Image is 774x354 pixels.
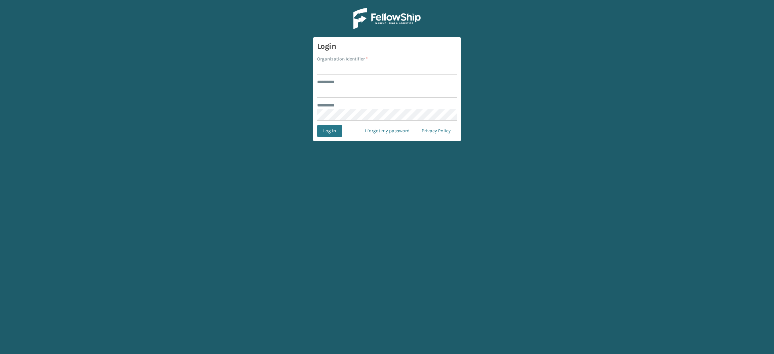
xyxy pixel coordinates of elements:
button: Log In [317,125,342,137]
a: Privacy Policy [416,125,457,137]
a: I forgot my password [359,125,416,137]
h3: Login [317,41,457,51]
img: Logo [353,8,421,29]
label: Organization Identifier [317,55,368,62]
